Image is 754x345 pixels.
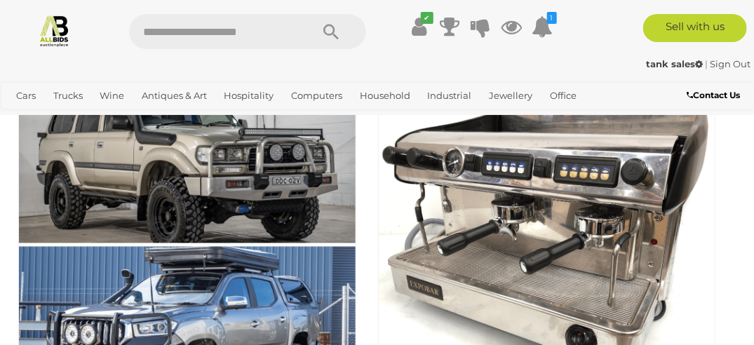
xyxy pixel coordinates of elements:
b: Contact Us [687,90,740,100]
a: Office [544,84,582,107]
a: Computers [285,84,348,107]
a: Sports [11,107,51,130]
a: tank sales [646,58,705,69]
a: Hospitality [219,84,280,107]
a: [GEOGRAPHIC_DATA] [57,107,168,130]
button: Search [296,14,366,49]
a: Antiques & Art [136,84,213,107]
a: Sign Out [710,58,750,69]
a: 1 [532,14,553,39]
strong: tank sales [646,58,703,69]
a: Jewellery [483,84,538,107]
i: 1 [547,12,557,24]
i: ✔ [421,12,433,24]
a: Sell with us [643,14,747,42]
a: Industrial [422,84,478,107]
a: Trucks [48,84,88,107]
a: Contact Us [687,88,743,103]
img: Allbids.com.au [38,14,71,47]
a: ✔ [409,14,430,39]
span: | [705,58,708,69]
a: Cars [11,84,41,107]
a: Wine [94,84,130,107]
a: Household [354,84,416,107]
